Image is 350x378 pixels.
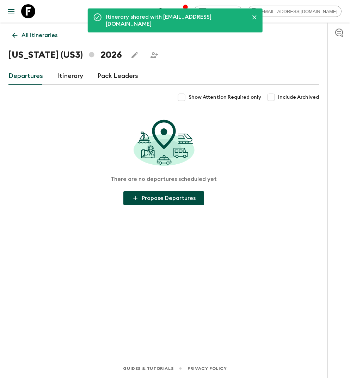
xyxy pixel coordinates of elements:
[106,11,244,30] div: Itinerary shared with [EMAIL_ADDRESS][DOMAIN_NAME]
[4,4,18,18] button: menu
[57,68,83,85] a: Itinerary
[128,48,142,62] button: Edit this itinerary
[278,94,319,101] span: Include Archived
[22,31,57,39] p: All itineraries
[111,176,217,183] p: There are no departures scheduled yet
[8,68,43,85] a: Departures
[248,6,342,17] div: [EMAIL_ADDRESS][DOMAIN_NAME]
[188,365,227,372] a: Privacy Policy
[154,4,168,18] button: search adventures
[123,365,173,372] a: Guides & Tutorials
[97,68,138,85] a: Pack Leaders
[194,6,242,17] a: Give feedback
[147,48,161,62] span: Share this itinerary
[256,9,341,14] span: [EMAIL_ADDRESS][DOMAIN_NAME]
[123,191,204,205] button: Propose Departures
[249,12,260,23] button: Close
[189,94,261,101] span: Show Attention Required only
[8,48,122,62] h1: [US_STATE] (US3) 2026
[8,28,61,42] a: All itineraries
